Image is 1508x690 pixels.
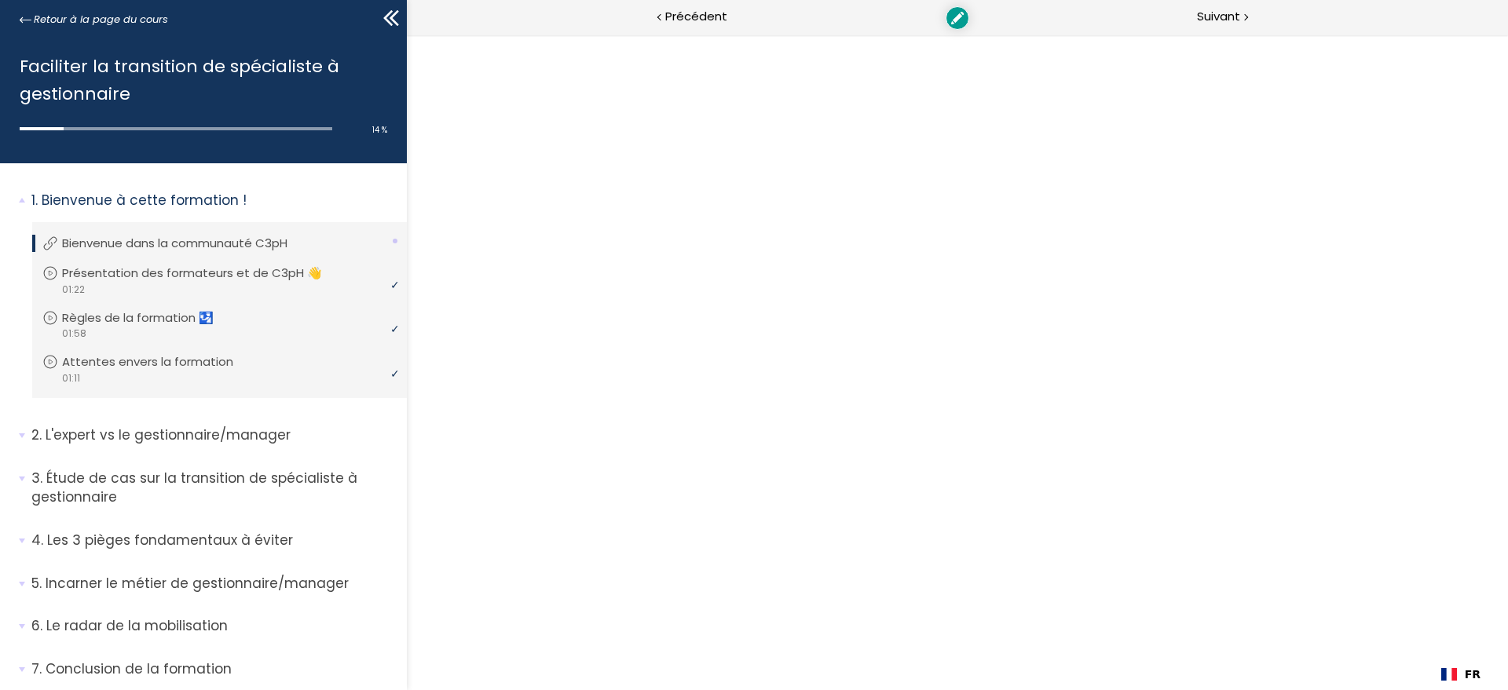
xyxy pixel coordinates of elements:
p: Règles de la formation 🛂 [62,309,237,327]
span: 01:22 [61,283,85,297]
span: 1. [31,191,38,210]
p: Le radar de la mobilisation [31,616,395,636]
p: L'expert vs le gestionnaire/manager [31,425,395,445]
span: 5. [31,574,42,593]
p: Les 3 pièges fondamentaux à éviter [31,531,395,550]
span: 6. [31,616,42,636]
a: Retour à la page du cours [20,11,168,28]
span: 01:58 [61,327,86,341]
p: Bienvenue à cette formation ! [31,191,395,210]
span: 7. [31,659,42,679]
div: Language selected: Français [1429,659,1492,690]
span: Précédent [665,7,727,27]
span: 2. [31,425,42,445]
span: Retour à la page du cours [34,11,168,28]
span: Suivant [1197,7,1240,27]
img: Français flag [1441,668,1457,681]
p: Bienvenue dans la communauté C3pH [62,235,311,252]
p: Attentes envers la formation [62,353,257,371]
p: Conclusion de la formation [31,659,395,679]
span: 3. [31,469,42,488]
a: FR [1441,668,1481,681]
div: Language Switcher [1429,659,1492,690]
span: 4. [31,531,43,550]
p: Incarner le métier de gestionnaire/manager [31,574,395,593]
p: Étude de cas sur la transition de spécialiste à gestionnaire [31,469,395,507]
span: 14 % [372,124,387,136]
p: Présentation des formateurs et de C3pH 👋 [62,265,346,282]
h1: Faciliter la transition de spécialiste à gestionnaire [20,53,379,108]
span: 01:11 [61,371,80,385]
